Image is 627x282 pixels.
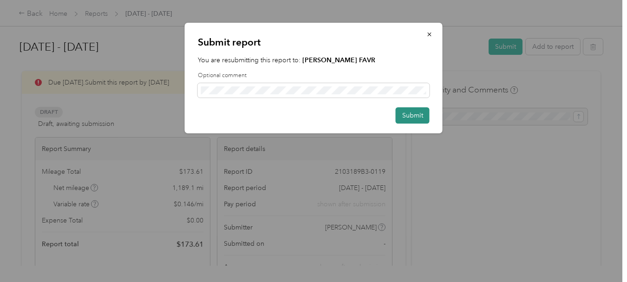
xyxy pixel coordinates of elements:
strong: [PERSON_NAME] FAVR [302,56,375,64]
button: Submit [396,107,430,124]
p: Submit report [198,36,430,49]
iframe: Everlance-gr Chat Button Frame [575,230,627,282]
label: Optional comment [198,72,430,80]
p: You are resubmitting this report to: [198,55,430,65]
